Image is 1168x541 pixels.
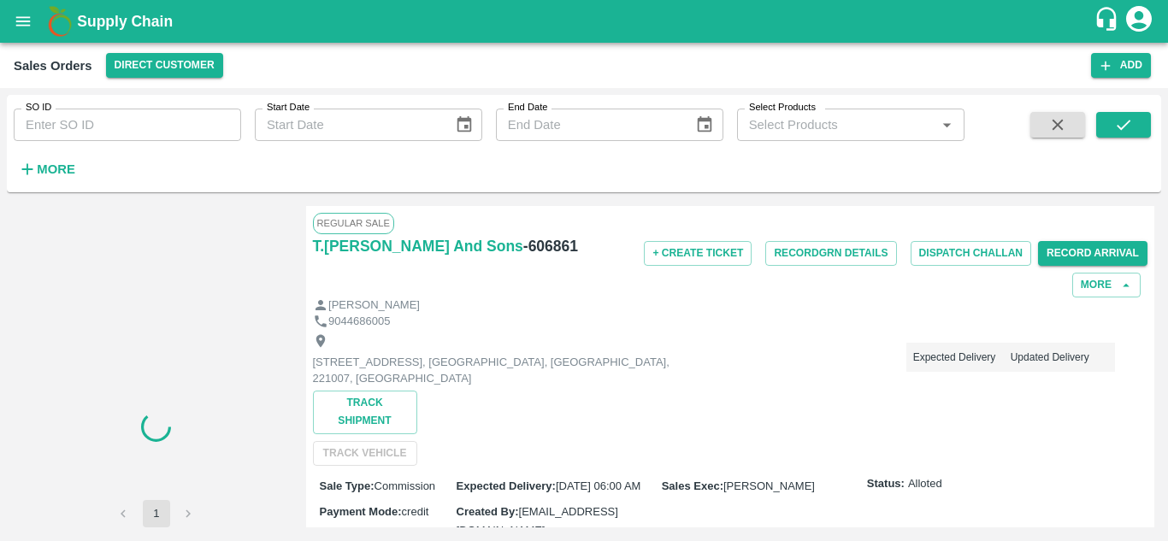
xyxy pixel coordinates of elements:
[320,479,375,492] label: Sale Type :
[935,114,958,136] button: Open
[1124,3,1154,39] div: account of current user
[496,109,682,141] input: End Date
[37,162,75,176] strong: More
[313,213,394,233] span: Regular Sale
[523,234,578,258] h6: - 606861
[313,391,417,433] button: Track Shipment
[402,505,429,518] span: credit
[1038,241,1147,266] button: Record Arrival
[688,109,721,141] button: Choose date
[556,479,640,492] span: [DATE] 06:00 AM
[313,234,523,258] a: T.[PERSON_NAME] And Sons
[255,109,441,141] input: Start Date
[662,479,723,492] label: Sales Exec :
[14,55,92,77] div: Sales Orders
[26,101,51,115] label: SO ID
[320,505,402,518] label: Payment Mode :
[457,479,556,492] label: Expected Delivery :
[448,109,481,141] button: Choose date
[508,101,547,115] label: End Date
[43,4,77,38] img: logo
[143,500,170,527] button: page 1
[14,155,80,184] button: More
[108,500,205,527] nav: pagination navigation
[3,2,43,41] button: open drawer
[867,476,905,492] label: Status:
[106,53,223,78] button: Select DC
[1072,273,1141,297] button: More
[77,13,173,30] b: Supply Chain
[14,109,241,141] input: Enter SO ID
[1091,53,1151,78] button: Add
[911,241,1032,266] button: Dispatch Challan
[267,101,310,115] label: Start Date
[1094,6,1124,37] div: customer-support
[77,9,1094,33] a: Supply Chain
[328,314,390,330] p: 9044686005
[765,241,896,266] button: RecordGRN Details
[723,479,815,492] span: [PERSON_NAME]
[749,101,816,115] label: Select Products
[742,114,931,136] input: Select Products
[913,350,1011,365] p: Expected Delivery
[1011,350,1108,365] p: Updated Delivery
[328,297,420,314] p: [PERSON_NAME]
[644,241,752,266] button: + Create Ticket
[457,505,519,518] label: Created By :
[908,476,942,492] span: Alloted
[313,355,698,386] p: [STREET_ADDRESS], [GEOGRAPHIC_DATA], [GEOGRAPHIC_DATA], 221007, [GEOGRAPHIC_DATA]
[375,479,436,492] span: Commission
[457,505,618,537] span: [EMAIL_ADDRESS][DOMAIN_NAME]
